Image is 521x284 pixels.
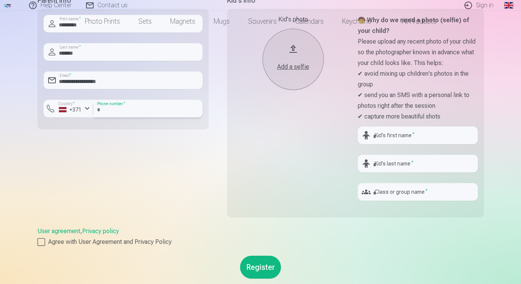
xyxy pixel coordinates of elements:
a: Calendars [286,11,333,32]
a: Photo prints [76,11,129,32]
a: Privacy policy [82,227,119,235]
a: Keychains [333,11,380,32]
div: Add a selfie [270,62,316,71]
label: Country [56,101,77,107]
a: User agreement [37,227,80,235]
button: Register [240,256,281,279]
a: Sets [129,11,161,32]
p: ✔ send you an SMS with a personal link to photos right after the session [358,90,478,111]
a: Mugs [205,11,239,32]
p: ✔ avoid mixing up children's photos in the group [358,68,478,90]
a: Magnets [161,11,205,32]
a: Souvenirs [239,11,286,32]
a: All products [380,11,446,32]
button: Country*+371 [44,100,93,117]
label: Agree with User Agreement and Privacy Policy [37,237,484,247]
button: Add a selfie [263,29,324,90]
p: ✔ capture more beautiful shots [358,111,478,122]
div: +371 [59,106,82,114]
p: Please upload any recent photo of your child so the photographer knows in advance what your child... [358,36,478,68]
div: , [37,227,484,247]
img: /fa1 [3,3,11,8]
